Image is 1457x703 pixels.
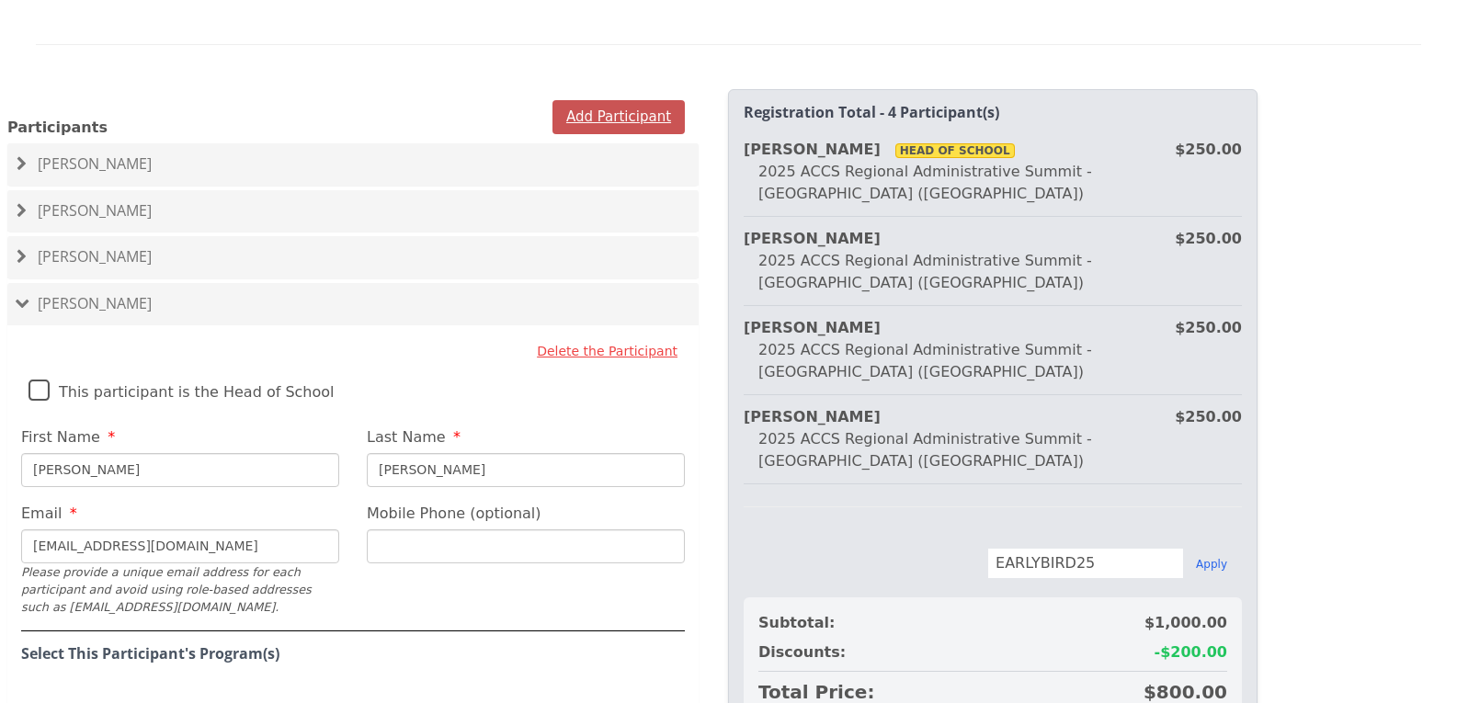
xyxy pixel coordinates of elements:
span: [PERSON_NAME] [38,200,152,221]
strong: [PERSON_NAME] [744,408,881,425]
span: [PERSON_NAME] [38,293,152,313]
h2: Registration Total - 4 Participant(s) [744,105,1242,121]
div: 2025 ACCS Regional Administrative Summit - [GEOGRAPHIC_DATA] ([GEOGRAPHIC_DATA]) [744,250,1242,294]
div: $250.00 [1175,317,1242,339]
span: Subtotal: [758,612,835,634]
button: Delete the Participant [529,334,685,368]
span: -$200.00 [1154,641,1227,663]
strong: [PERSON_NAME] [744,230,881,247]
span: First Name [21,428,100,446]
span: $1,000.00 [1144,612,1227,634]
h4: Select This Participant's Program(s) [21,646,685,663]
span: [PERSON_NAME] [38,153,152,174]
div: $250.00 [1175,406,1242,428]
span: Email [21,505,62,522]
span: Participants [7,119,108,136]
input: Enter discount code [987,548,1184,579]
span: Discounts: [758,641,846,663]
span: [PERSON_NAME] [38,246,152,266]
div: 2025 ACCS Regional Administrative Summit - [GEOGRAPHIC_DATA] ([GEOGRAPHIC_DATA]) [744,428,1242,472]
div: Please provide a unique email address for each participant and avoid using role-based addresses s... [21,563,339,617]
div: $250.00 [1175,139,1242,161]
strong: [PERSON_NAME] [744,319,881,336]
span: Mobile Phone (optional) [367,505,541,522]
div: 2025 ACCS Regional Administrative Summit - [GEOGRAPHIC_DATA] ([GEOGRAPHIC_DATA]) [744,161,1242,205]
span: Last Name [367,428,446,446]
strong: [PERSON_NAME] [744,141,1015,158]
div: $250.00 [1175,228,1242,250]
button: Add Participant [552,100,685,134]
div: 2025 ACCS Regional Administrative Summit - [GEOGRAPHIC_DATA] ([GEOGRAPHIC_DATA]) [744,339,1242,383]
span: Head Of School [895,143,1015,158]
button: Apply [1196,557,1227,572]
label: This participant is the Head of School [28,368,335,407]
